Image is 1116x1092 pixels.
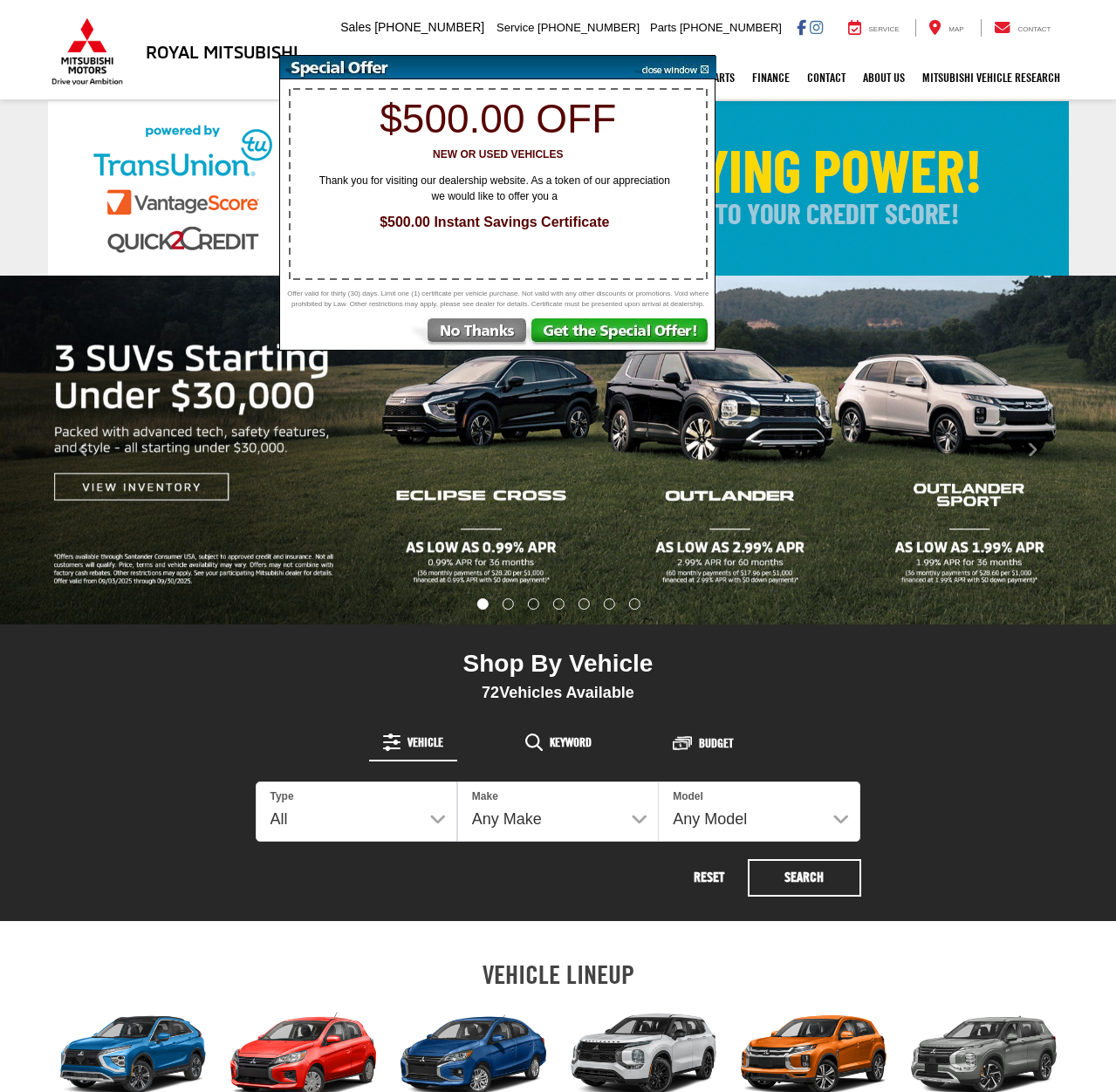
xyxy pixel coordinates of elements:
a: Instagram: Click to visit our Instagram page [810,20,823,34]
li: Go to slide number 3. [528,598,539,610]
span: Parts [650,21,676,34]
span: Offer valid for thirty (30) days. Limit one (1) certificate per vehicle purchase. Not valid with ... [284,289,712,310]
span: Keyword [550,736,592,748]
span: [PHONE_NUMBER] [374,20,484,34]
button: Click to view next picture. [948,311,1116,590]
span: $500.00 Instant Savings Certificate [298,213,691,233]
img: Special Offer [280,56,629,79]
img: No Thanks, Continue to Website [408,318,530,350]
a: About Us [854,56,914,99]
span: Service [869,25,900,33]
a: Finance [743,56,798,99]
label: Type [270,789,294,804]
li: Go to slide number 7. [629,598,640,610]
li: Go to slide number 2. [503,598,514,610]
img: Get the Special Offer [530,318,715,350]
label: Model [673,789,703,804]
a: Mitsubishi Vehicle Research [914,56,1069,99]
h2: VEHICLE LINEUP [48,960,1069,989]
div: Vehicles Available [256,683,861,702]
span: 72 [482,684,499,701]
span: [PHONE_NUMBER] [537,21,640,34]
li: Go to slide number 4. [553,598,565,610]
a: Parts: Opens in a new tab [699,56,743,99]
span: Map [948,25,963,33]
li: Go to slide number 5. [579,598,590,610]
a: Contact [798,56,854,99]
img: Check Your Buying Power [48,101,1069,276]
button: Search [748,859,861,897]
span: Service [496,21,534,34]
li: Go to slide number 1. [476,598,488,610]
span: [PHONE_NUMBER] [680,21,782,34]
span: Thank you for visiting our dealership website. As a token of our appreciation we would like to of... [307,174,682,203]
img: Mitsubishi [48,17,127,85]
button: Reset [674,859,744,897]
span: Budget [699,737,733,749]
h1: $500.00 off [290,97,707,141]
span: Sales [340,20,371,34]
span: Vehicle [407,736,443,748]
div: Shop By Vehicle [256,649,861,683]
a: Service [835,19,913,37]
img: close window [628,56,716,79]
h3: Royal Mitsubishi [146,42,298,61]
a: Map [915,19,976,37]
h3: New or Used Vehicles [290,149,707,160]
label: Make [472,789,498,804]
a: Facebook: Click to visit our Facebook page [797,20,806,34]
li: Go to slide number 6. [604,598,615,610]
span: Contact [1017,25,1051,33]
a: Contact [981,19,1065,37]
